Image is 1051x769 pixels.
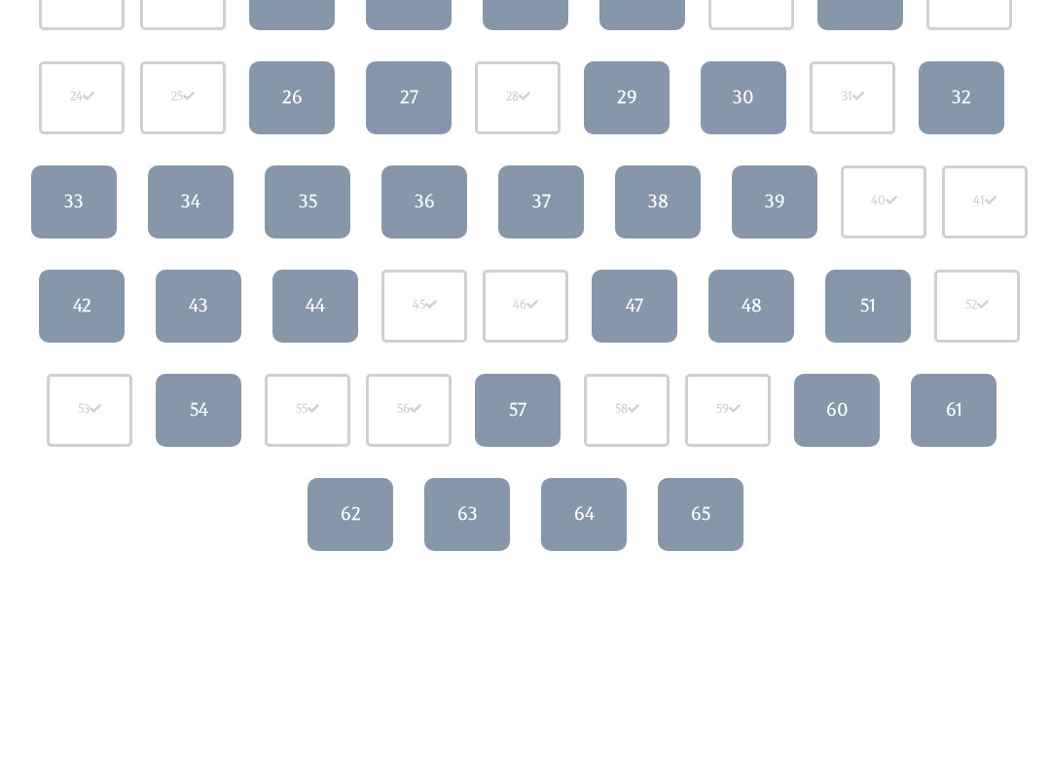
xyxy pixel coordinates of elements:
[532,189,551,214] div: 37
[189,293,208,318] div: 43
[31,165,117,238] a: 33
[78,401,101,419] div: 53
[691,501,710,527] div: 65
[617,85,637,110] div: 29
[249,61,335,134] a: 26
[475,374,561,447] a: 57
[299,189,317,214] div: 35
[64,189,84,214] div: 33
[860,293,876,318] div: 51
[648,189,669,214] div: 38
[282,85,303,110] div: 26
[825,270,911,343] a: 51
[716,401,741,419] div: 59
[366,61,452,134] a: 27
[826,397,849,422] div: 60
[506,89,530,106] div: 28
[574,501,595,527] div: 64
[308,478,393,551] a: 62
[701,61,786,134] a: 30
[708,270,794,343] a: 48
[70,89,94,106] div: 24
[413,297,437,314] div: 45
[794,374,880,447] a: 60
[842,89,864,106] div: 31
[400,85,418,110] div: 27
[457,501,478,527] div: 63
[156,374,241,447] a: 54
[732,165,817,238] a: 39
[973,193,997,210] div: 41
[341,501,361,527] div: 62
[171,89,195,106] div: 25
[541,478,627,551] a: 64
[615,401,639,419] div: 58
[965,297,989,314] div: 52
[911,374,997,447] a: 61
[626,293,643,318] div: 47
[156,270,241,343] a: 43
[498,165,584,238] a: 37
[181,189,200,214] div: 34
[952,85,971,110] div: 32
[513,297,538,314] div: 46
[946,397,962,422] div: 61
[733,85,754,110] div: 30
[658,478,743,551] a: 65
[592,270,677,343] a: 47
[584,61,670,134] a: 29
[509,397,526,422] div: 57
[397,401,421,419] div: 56
[871,193,897,210] div: 40
[742,293,762,318] div: 48
[265,165,350,238] a: 35
[272,270,358,343] a: 44
[381,165,467,238] a: 36
[190,397,208,422] div: 54
[415,189,435,214] div: 36
[296,401,319,419] div: 55
[148,165,234,238] a: 34
[765,189,785,214] div: 39
[919,61,1004,134] a: 32
[615,165,701,238] a: 38
[73,293,91,318] div: 42
[424,478,510,551] a: 63
[39,270,125,343] a: 42
[306,293,325,318] div: 44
